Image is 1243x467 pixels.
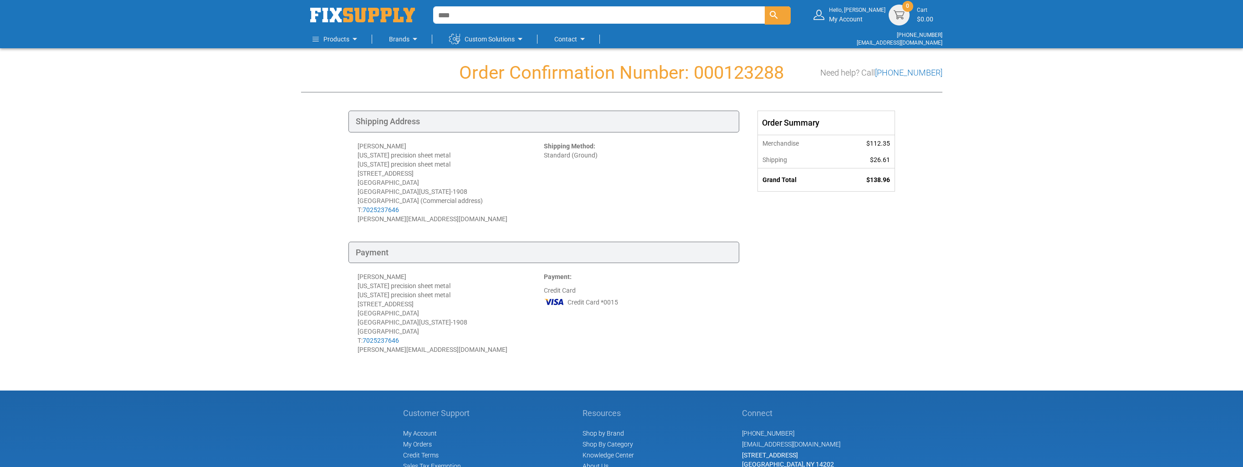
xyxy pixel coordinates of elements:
a: Contact [554,30,588,48]
div: My Account [829,6,885,23]
th: Merchandise [758,135,837,152]
h3: Need help? Call [820,68,942,77]
a: store logo [310,8,415,22]
a: [PHONE_NUMBER] [875,68,942,77]
img: Fix Industrial Supply [310,8,415,22]
a: Custom Solutions [449,30,526,48]
a: Shop by Brand [583,430,624,437]
a: Knowledge Center [583,452,634,459]
a: [EMAIL_ADDRESS][DOMAIN_NAME] [742,441,840,448]
a: 7025237646 [363,337,399,344]
span: 0 [906,2,909,10]
h5: Customer Support [403,409,475,418]
h5: Resources [583,409,634,418]
div: [PERSON_NAME] [US_STATE] precision sheet metal [US_STATE] precision sheet metal [STREET_ADDRESS] ... [358,272,544,354]
strong: Payment: [544,273,572,280]
div: Payment [348,242,739,264]
strong: Shipping Method: [544,142,595,150]
a: Shop By Category [583,441,633,448]
div: Order Summary [758,111,895,135]
span: $0.00 [917,15,933,23]
th: Shipping [758,152,837,168]
span: $112.35 [866,140,890,147]
div: Standard (Ground) [544,142,730,223]
a: Brands [389,30,420,48]
small: Hello, [PERSON_NAME] [829,6,885,14]
a: [EMAIL_ADDRESS][DOMAIN_NAME] [857,40,942,46]
span: $138.96 [866,176,890,183]
span: Credit Terms [403,452,439,459]
a: [PHONE_NUMBER] [742,430,794,437]
span: My Account [403,430,437,437]
div: Shipping Address [348,111,739,132]
a: 7025237646 [363,206,399,213]
span: Credit Card *0015 [568,298,618,307]
a: Products [312,30,360,48]
small: Cart [917,6,933,14]
img: VI [544,295,565,309]
h1: Order Confirmation Number: 000123288 [301,63,942,83]
div: Credit Card [544,272,730,354]
a: [PHONE_NUMBER] [897,32,942,38]
h5: Connect [742,409,840,418]
strong: Grand Total [762,176,797,183]
div: [PERSON_NAME] [US_STATE] precision sheet metal [US_STATE] precision sheet metal [STREET_ADDRESS] ... [358,142,544,223]
span: $26.61 [870,156,890,163]
span: My Orders [403,441,432,448]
